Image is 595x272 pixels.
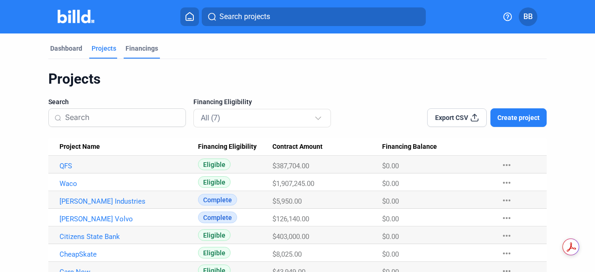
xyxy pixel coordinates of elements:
[59,162,191,170] a: QFS
[198,143,257,151] span: Financing Eligibility
[501,195,512,206] mat-icon: more_horiz
[501,248,512,259] mat-icon: more_horiz
[501,177,512,188] mat-icon: more_horiz
[501,159,512,171] mat-icon: more_horiz
[497,113,540,122] span: Create project
[382,197,399,206] span: $0.00
[272,162,309,170] span: $387,704.00
[59,250,191,259] a: CheapSkate
[201,113,220,122] mat-select-trigger: All (7)
[48,70,547,88] div: Projects
[59,232,191,241] a: Citizens State Bank
[272,215,309,223] span: $126,140.00
[435,113,468,122] span: Export CSV
[58,10,94,23] img: Billd Company Logo
[272,179,314,188] span: $1,907,245.00
[48,97,69,106] span: Search
[382,250,399,259] span: $0.00
[198,247,231,259] span: Eligible
[59,179,191,188] a: Waco
[50,44,82,53] div: Dashboard
[382,179,399,188] span: $0.00
[92,44,116,53] div: Projects
[198,159,231,170] span: Eligible
[382,143,437,151] span: Financing Balance
[272,197,302,206] span: $5,950.00
[198,176,231,188] span: Eligible
[523,11,533,22] span: BB
[65,108,180,127] input: Search
[501,212,512,224] mat-icon: more_horiz
[272,232,309,241] span: $403,000.00
[198,229,231,241] span: Eligible
[59,215,191,223] a: [PERSON_NAME] Volvo
[382,232,399,241] span: $0.00
[198,194,237,206] span: Complete
[59,197,191,206] a: [PERSON_NAME] Industries
[382,162,399,170] span: $0.00
[193,97,252,106] span: Financing Eligibility
[126,44,158,53] div: Financings
[198,212,237,223] span: Complete
[382,215,399,223] span: $0.00
[272,250,302,259] span: $8,025.00
[219,11,270,22] span: Search projects
[59,143,100,151] span: Project Name
[501,230,512,241] mat-icon: more_horiz
[272,143,323,151] span: Contract Amount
